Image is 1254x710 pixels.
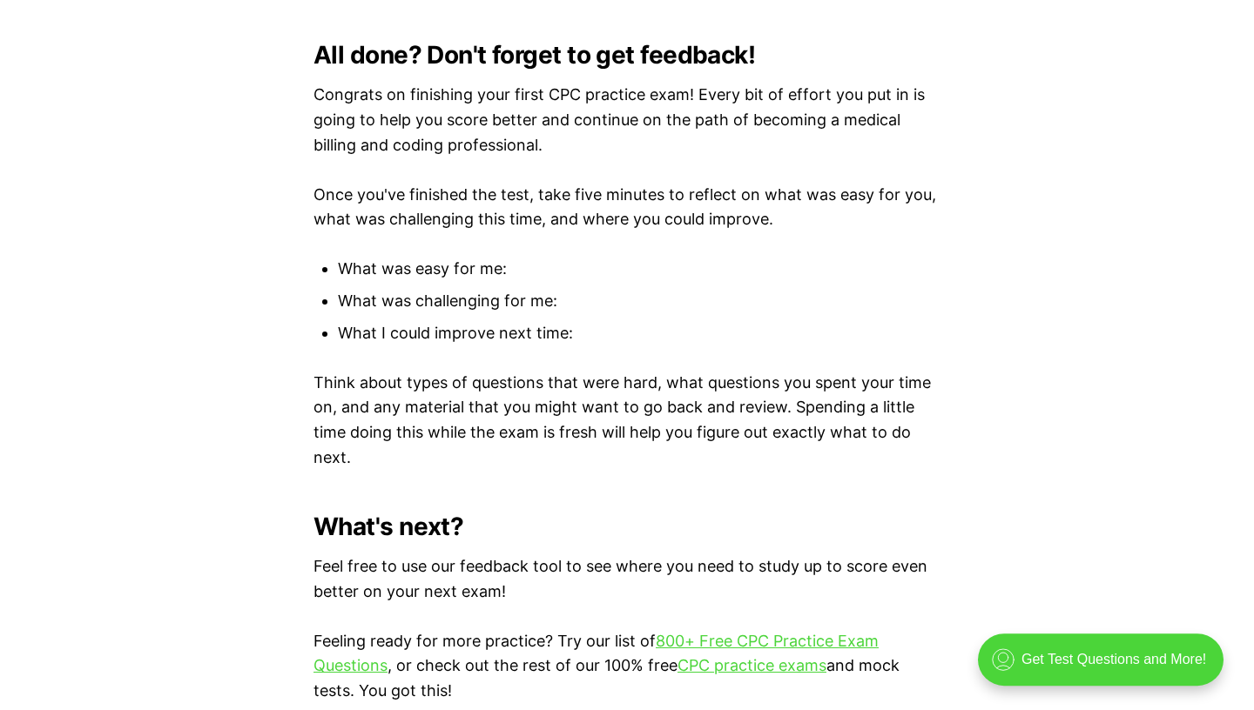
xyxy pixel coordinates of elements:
iframe: portal-trigger [963,625,1254,710]
h2: What's next? [313,512,940,540]
li: What I could improve next time: [338,321,940,346]
p: Feeling ready for more practice? Try our list of , or check out the rest of our 100% free and moc... [313,629,940,704]
h2: All done? Don't forget to get feedback! [313,41,940,69]
p: Think about types of questions that were hard, what questions you spent your time on, and any mat... [313,371,940,471]
p: Once you've finished the test, take five minutes to reflect on what was easy for you, what was ch... [313,183,940,233]
p: Congrats on finishing your first CPC practice exam! Every bit of effort you put in is going to he... [313,83,940,157]
p: Feel free to use our feedback tool to see where you need to study up to score even better on your... [313,554,940,605]
li: What was easy for me: [338,257,940,282]
li: What was challenging for me: [338,289,940,314]
a: CPC practice exams [678,656,826,674]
